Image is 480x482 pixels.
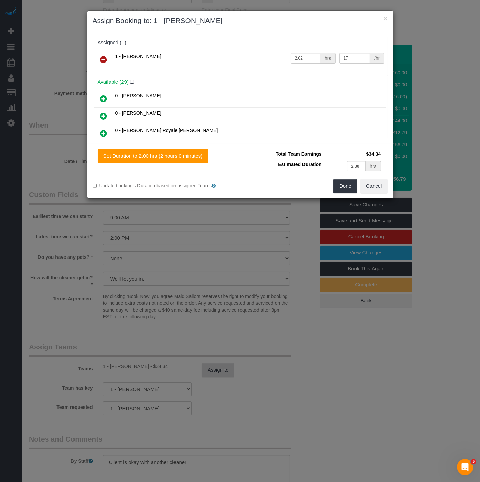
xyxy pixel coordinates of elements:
[457,459,473,475] iframe: Intercom live chat
[278,162,321,167] span: Estimated Duration
[320,53,335,64] div: hrs
[115,128,218,133] span: 0 - [PERSON_NAME] Royale [PERSON_NAME]
[115,93,161,98] span: 0 - [PERSON_NAME]
[333,179,357,193] button: Done
[370,53,384,64] div: /hr
[324,149,383,159] td: $34.34
[98,79,383,85] h4: Available (29)
[360,179,388,193] button: Cancel
[93,16,388,26] h3: Assign Booking to: 1 - [PERSON_NAME]
[98,40,383,46] div: Assigned (1)
[93,182,235,189] label: Update booking's Duration based on assigned Teams
[383,15,387,22] button: ×
[115,54,161,59] span: 1 - [PERSON_NAME]
[245,149,324,159] td: Total Team Earnings
[93,184,97,188] input: Update booking's Duration based on assigned Teams
[366,161,381,171] div: hrs
[471,459,476,464] span: 5
[115,110,161,116] span: 0 - [PERSON_NAME]
[98,149,209,163] button: Set Duration to 2.00 hrs (2 hours 0 minutes)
